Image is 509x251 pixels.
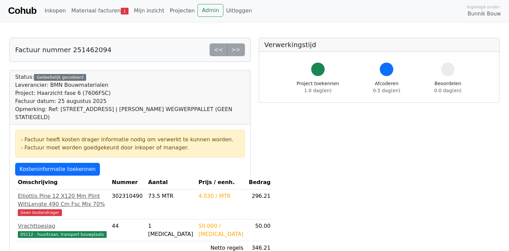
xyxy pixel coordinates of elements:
span: Bunnik Bouw [468,10,501,18]
a: Projecten [167,4,197,17]
span: 1.0 dag(en) [304,88,331,93]
div: Project toekennen [297,80,339,94]
div: 4.030 / MTR [198,192,244,200]
div: Elliottis Pine 12 X120 Mm Plint Wit\Lengte 490 Cm Fsc Mix 70% [18,192,107,208]
div: Project: Haarzicht fase 6 (7606FSC) [15,89,245,97]
a: Vrachttoeslag05112 - huurkraan, transport bouwplaats [18,222,107,238]
div: Status: [15,73,245,121]
div: Afcoderen [373,80,400,94]
span: 05112 - huurkraan, transport bouwplaats [18,231,107,238]
span: 1 [121,8,129,14]
h5: Verwerkingstijd [264,41,494,49]
div: Beoordelen [434,80,462,94]
a: Mijn inzicht [131,4,167,17]
a: Uitloggen [223,4,255,17]
th: Omschrijving [15,176,109,189]
td: 296.21 [246,189,274,219]
span: 0.0 dag(en) [434,88,462,93]
div: 1 [MEDICAL_DATA] [148,222,193,238]
td: 50.00 [246,219,274,241]
div: - Factuur moet worden goedgekeurd door inkoper of manager. [21,144,239,152]
td: 302310490 [109,189,146,219]
span: 0.5 dag(en) [373,88,400,93]
div: Factuur datum: 25 augustus 2025 [15,97,245,105]
div: 73.5 MTR [148,192,193,200]
a: Elliottis Pine 12 X120 Mm Plint Wit\Lengte 490 Cm Fsc Mix 70%Geen kostendrager [18,192,107,216]
a: Admin [197,4,223,17]
div: Gedeeltelijk gecodeerd [34,74,86,81]
a: Cohub [8,3,36,19]
th: Aantal [145,176,196,189]
th: Bedrag [246,176,274,189]
a: Materiaal facturen1 [69,4,131,17]
td: 44 [109,219,146,241]
div: Opmerking: Ref: [STREET_ADDRESS] | [PERSON_NAME] WEGWERPPALLET (GEEN STATIEGELD) [15,105,245,121]
div: 50.000 / [MEDICAL_DATA] [198,222,244,238]
div: - Factuur heeft kosten drager informatie nodig om verwerkt te kunnen worden. [21,136,239,144]
a: Kosteninformatie toekennen [15,163,100,176]
th: Prijs / eenh. [196,176,246,189]
span: Geen kostendrager [18,209,62,216]
h5: Factuur nummer 251462094 [15,46,111,54]
th: Nummer [109,176,146,189]
div: Vrachttoeslag [18,222,107,230]
div: Leverancier: BMN Bouwmaterialen [15,81,245,89]
a: Inkopen [42,4,68,17]
span: Ingelogd onder: [467,4,501,10]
